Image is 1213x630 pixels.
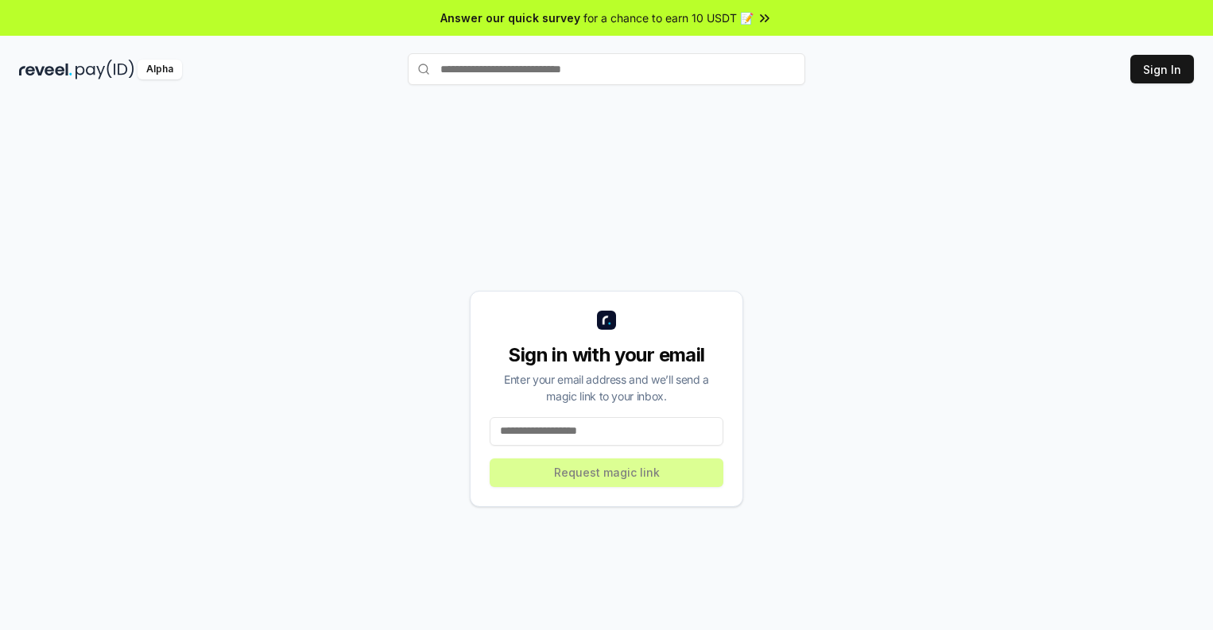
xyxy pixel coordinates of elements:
[597,311,616,330] img: logo_small
[583,10,754,26] span: for a chance to earn 10 USDT 📝
[76,60,134,79] img: pay_id
[1130,55,1194,83] button: Sign In
[19,60,72,79] img: reveel_dark
[440,10,580,26] span: Answer our quick survey
[490,371,723,404] div: Enter your email address and we’ll send a magic link to your inbox.
[138,60,182,79] div: Alpha
[490,342,723,368] div: Sign in with your email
